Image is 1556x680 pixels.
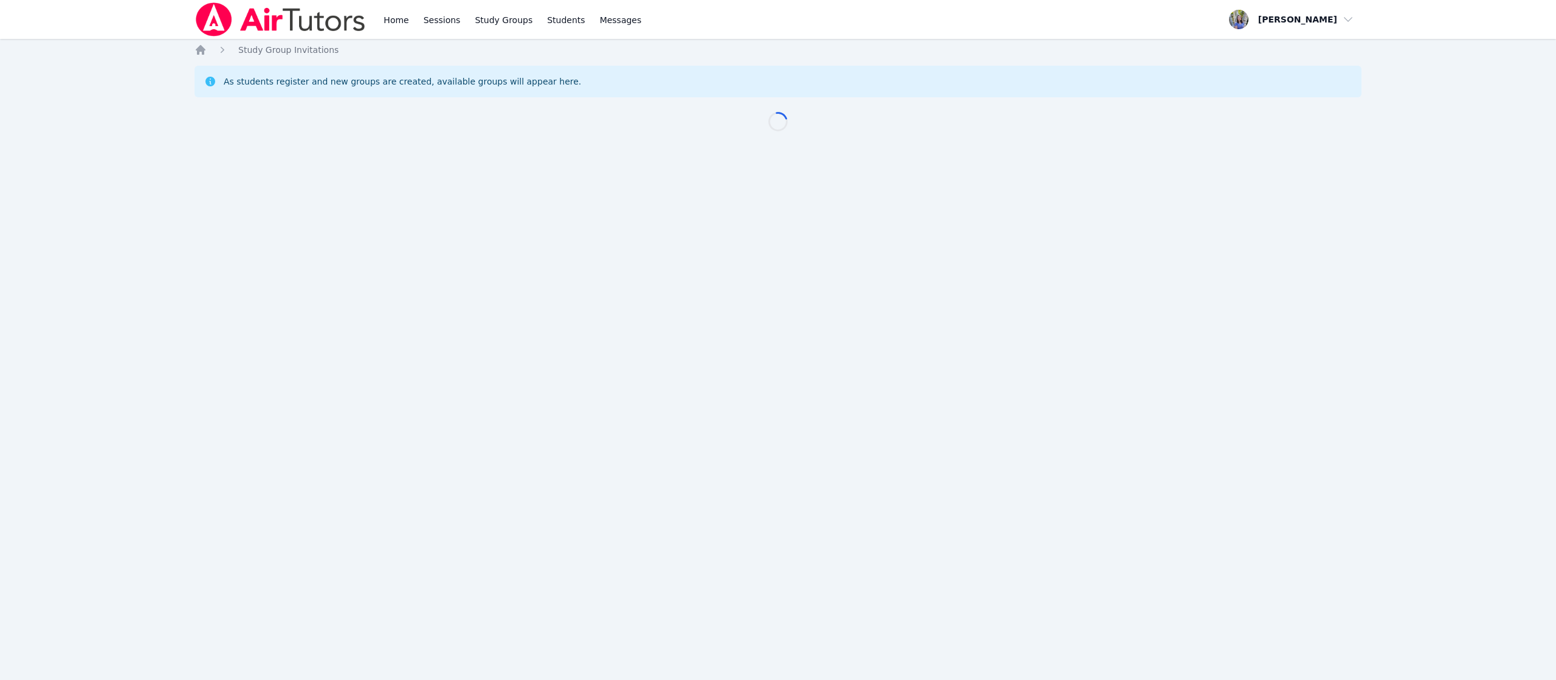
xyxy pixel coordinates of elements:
[194,2,367,36] img: Air Tutors
[238,44,339,56] a: Study Group Invitations
[238,45,339,55] span: Study Group Invitations
[194,44,1361,56] nav: Breadcrumb
[224,75,581,88] div: As students register and new groups are created, available groups will appear here.
[600,14,642,26] span: Messages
